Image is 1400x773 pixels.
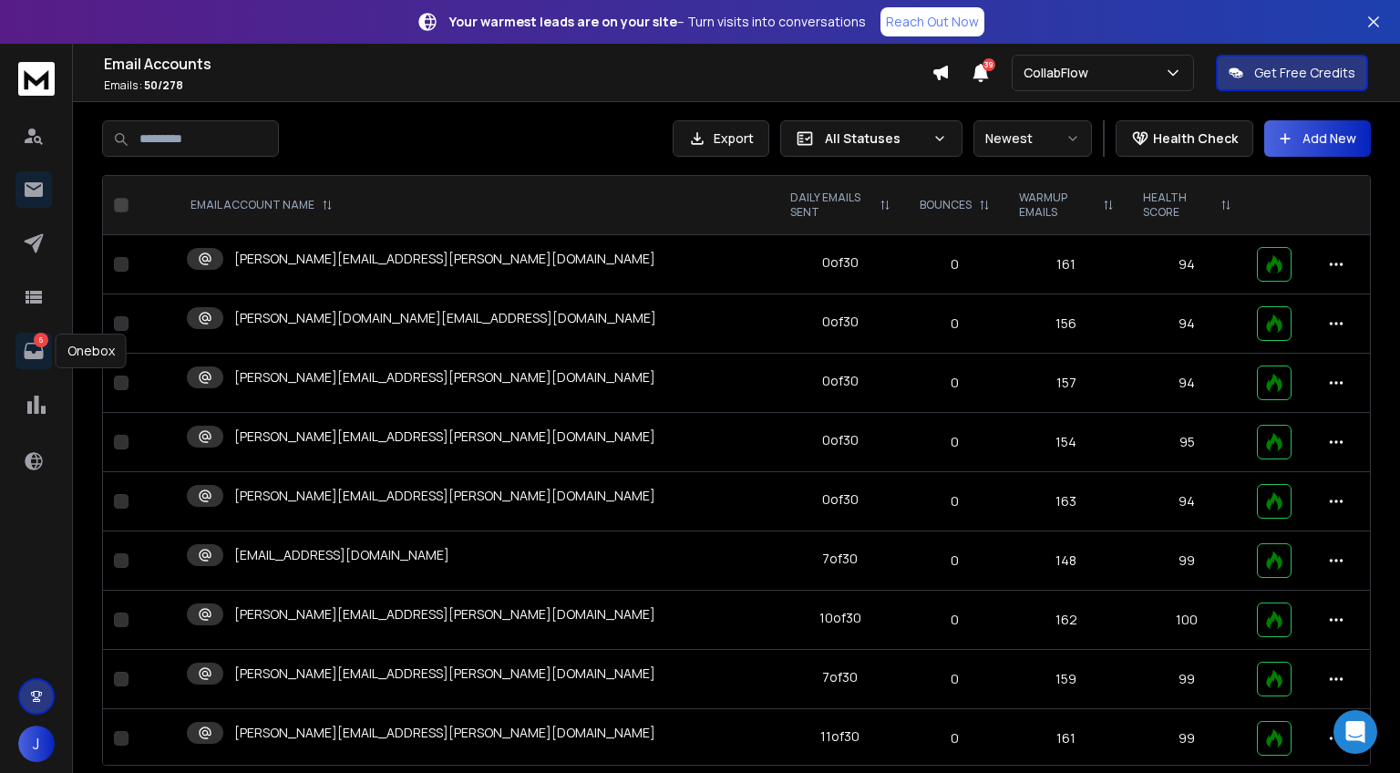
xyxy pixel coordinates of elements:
[1004,531,1128,591] td: 148
[1004,354,1128,413] td: 157
[190,198,333,212] div: EMAIL ACCOUNT NAME
[104,78,932,93] p: Emails :
[1264,120,1371,157] button: Add New
[1004,650,1128,709] td: 159
[234,368,655,386] p: [PERSON_NAME][EMAIL_ADDRESS][PERSON_NAME][DOMAIN_NAME]
[15,333,52,369] a: 6
[822,668,858,686] div: 7 of 30
[1019,191,1096,220] p: WARMUP EMAILS
[822,550,858,568] div: 7 of 30
[104,53,932,75] h1: Email Accounts
[1254,64,1355,82] p: Get Free Credits
[822,431,859,449] div: 0 of 30
[1116,120,1253,157] button: Health Check
[916,255,993,273] p: 0
[673,120,769,157] button: Export
[1128,235,1246,294] td: 94
[916,492,993,510] p: 0
[1004,591,1128,650] td: 162
[18,726,55,762] button: J
[983,58,995,71] span: 39
[1128,531,1246,591] td: 99
[886,13,979,31] p: Reach Out Now
[820,727,860,746] div: 11 of 30
[18,62,55,96] img: logo
[819,609,861,627] div: 10 of 30
[1128,591,1246,650] td: 100
[973,120,1092,157] button: Newest
[234,724,655,742] p: [PERSON_NAME][EMAIL_ADDRESS][PERSON_NAME][DOMAIN_NAME]
[822,372,859,390] div: 0 of 30
[1004,413,1128,472] td: 154
[1216,55,1368,91] button: Get Free Credits
[1153,129,1238,148] p: Health Check
[34,333,48,347] p: 6
[144,77,183,93] span: 50 / 278
[234,250,655,268] p: [PERSON_NAME][EMAIL_ADDRESS][PERSON_NAME][DOMAIN_NAME]
[790,191,872,220] p: DAILY EMAILS SENT
[1333,710,1377,754] div: Open Intercom Messenger
[1128,650,1246,709] td: 99
[234,428,655,446] p: [PERSON_NAME][EMAIL_ADDRESS][PERSON_NAME][DOMAIN_NAME]
[920,198,972,212] p: BOUNCES
[1004,235,1128,294] td: 161
[880,7,984,36] a: Reach Out Now
[916,729,993,747] p: 0
[234,546,449,564] p: [EMAIL_ADDRESS][DOMAIN_NAME]
[234,665,655,683] p: [PERSON_NAME][EMAIL_ADDRESS][PERSON_NAME][DOMAIN_NAME]
[1143,191,1213,220] p: HEALTH SCORE
[822,253,859,272] div: 0 of 30
[1128,354,1246,413] td: 94
[56,334,127,368] div: Onebox
[234,487,655,505] p: [PERSON_NAME][EMAIL_ADDRESS][PERSON_NAME][DOMAIN_NAME]
[1128,709,1246,768] td: 99
[916,551,993,570] p: 0
[822,313,859,331] div: 0 of 30
[449,13,866,31] p: – Turn visits into conversations
[1128,294,1246,354] td: 94
[1004,294,1128,354] td: 156
[449,13,677,30] strong: Your warmest leads are on your site
[1004,709,1128,768] td: 161
[234,605,655,624] p: [PERSON_NAME][EMAIL_ADDRESS][PERSON_NAME][DOMAIN_NAME]
[916,670,993,688] p: 0
[916,611,993,629] p: 0
[916,374,993,392] p: 0
[825,129,925,148] p: All Statuses
[234,309,656,327] p: [PERSON_NAME][DOMAIN_NAME][EMAIL_ADDRESS][DOMAIN_NAME]
[916,433,993,451] p: 0
[1128,472,1246,531] td: 94
[916,314,993,333] p: 0
[1024,64,1096,82] p: CollabFlow
[822,490,859,509] div: 0 of 30
[1128,413,1246,472] td: 95
[1004,472,1128,531] td: 163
